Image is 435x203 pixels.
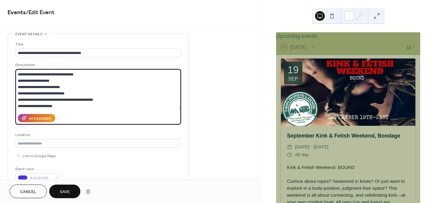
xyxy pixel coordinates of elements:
span: All day [295,151,309,159]
div: September Kink & Fetish Weekend, Bondage [281,132,415,140]
div: Event color [15,166,61,172]
span: #4E2EF0FF [30,175,52,181]
div: Upcoming events [276,32,420,40]
div: 19 [288,65,299,75]
button: Save [49,185,80,198]
div: Description [15,62,180,68]
span: Save [60,189,70,195]
div: ​ [287,143,292,151]
a: Events [8,7,26,18]
div: Title [15,41,180,48]
div: Sep [288,76,298,81]
div: ​ [287,151,292,159]
span: Cancel [20,189,36,195]
span: Event details [15,31,42,37]
div: Location [15,132,180,138]
div: AI Assistant [29,116,51,122]
span: [DATE] - [DATE] [295,143,328,151]
span: / Edit Event [26,7,54,18]
button: AI Assistant [18,114,55,122]
button: Cancel [10,185,47,198]
span: Link to Google Maps [23,153,56,159]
